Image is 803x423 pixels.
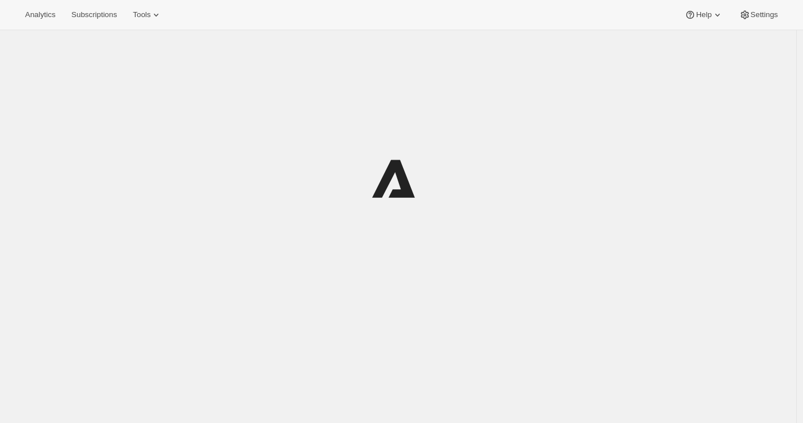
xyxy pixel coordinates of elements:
button: Settings [732,7,785,23]
button: Subscriptions [64,7,124,23]
button: Tools [126,7,169,23]
span: Settings [751,10,778,19]
span: Analytics [25,10,55,19]
button: Help [678,7,729,23]
span: Tools [133,10,150,19]
span: Subscriptions [71,10,117,19]
span: Help [696,10,711,19]
button: Analytics [18,7,62,23]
